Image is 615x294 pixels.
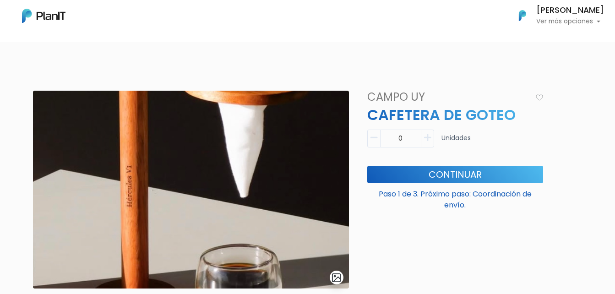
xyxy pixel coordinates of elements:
[331,272,342,283] img: gallery-light
[367,166,543,183] button: Continuar
[362,91,533,104] h4: Campo Uy
[441,133,471,151] p: Unidades
[536,18,604,25] p: Ver más opciones
[33,91,349,289] img: 9C5224DC-6DD3-4478-A6D1-449BFACB4F56.jpeg
[362,104,549,126] p: CAFETERA DE GOTEO
[536,6,604,15] h6: [PERSON_NAME]
[22,9,65,23] img: PlanIt Logo
[512,5,533,26] img: PlanIt Logo
[367,185,543,211] p: Paso 1 de 3. Próximo paso: Coordinación de envío.
[536,94,543,101] img: heart_icon
[507,4,604,27] button: PlanIt Logo [PERSON_NAME] Ver más opciones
